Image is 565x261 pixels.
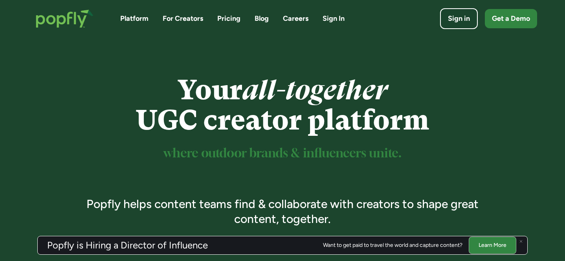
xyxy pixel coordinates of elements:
[75,75,490,135] h1: Your UGC creator platform
[440,8,478,29] a: Sign in
[28,2,101,36] a: home
[75,197,490,226] h3: Popfly helps content teams find & collaborate with creators to shape great content, together.
[448,14,470,24] div: Sign in
[283,14,308,24] a: Careers
[217,14,240,24] a: Pricing
[323,242,462,248] div: Want to get paid to travel the world and capture content?
[120,14,149,24] a: Platform
[163,14,203,24] a: For Creators
[255,14,269,24] a: Blog
[242,74,387,106] em: all-together
[323,14,345,24] a: Sign In
[47,241,208,250] h3: Popfly is Hiring a Director of Influence
[469,237,516,254] a: Learn More
[163,148,402,160] sup: where outdoor brands & influencers unite.
[492,14,530,24] div: Get a Demo
[485,9,537,28] a: Get a Demo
